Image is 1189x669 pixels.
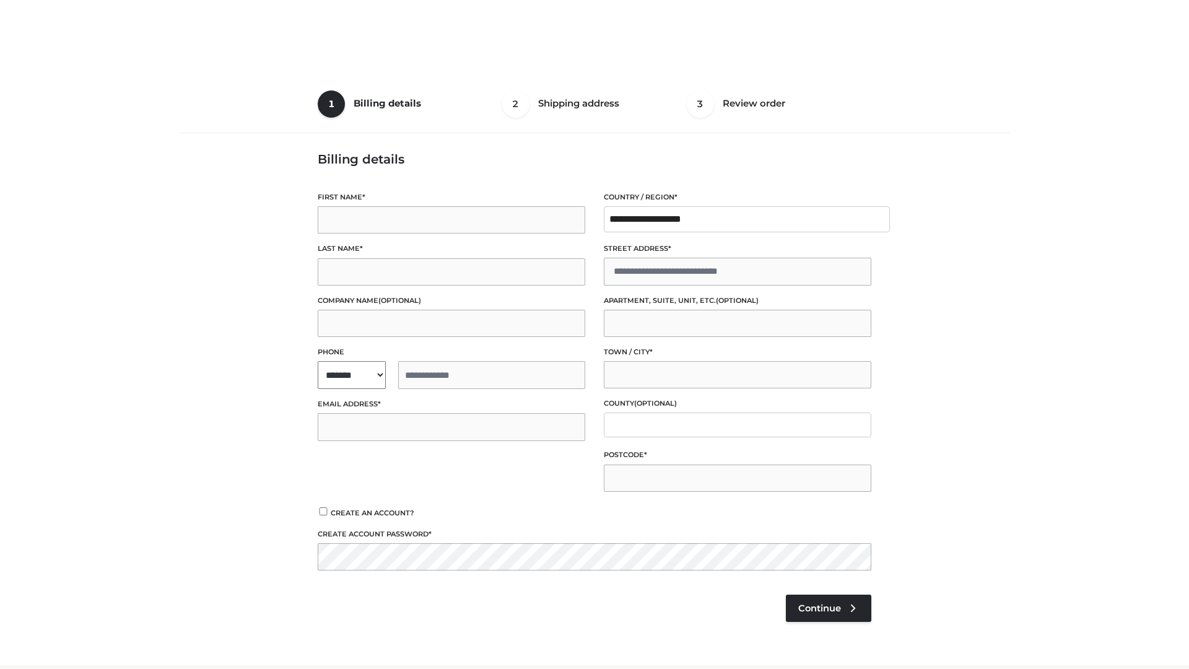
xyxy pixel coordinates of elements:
label: Company name [318,295,585,307]
span: (optional) [634,399,677,408]
label: Country / Region [604,191,871,203]
label: Phone [318,346,585,358]
span: 1 [318,90,345,118]
span: Billing details [354,97,421,109]
span: 2 [502,90,529,118]
label: Street address [604,243,871,255]
label: Last name [318,243,585,255]
span: (optional) [716,296,759,305]
label: Apartment, suite, unit, etc. [604,295,871,307]
span: Review order [723,97,785,109]
label: Postcode [604,449,871,461]
label: Town / City [604,346,871,358]
label: County [604,398,871,409]
h3: Billing details [318,152,871,167]
span: Shipping address [538,97,619,109]
span: Create an account? [331,509,414,517]
input: Create an account? [318,507,329,515]
a: Continue [786,595,871,622]
span: (optional) [378,296,421,305]
span: Continue [798,603,841,614]
label: Email address [318,398,585,410]
label: First name [318,191,585,203]
label: Create account password [318,528,871,540]
span: 3 [687,90,714,118]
